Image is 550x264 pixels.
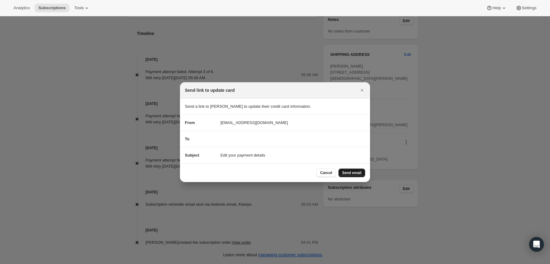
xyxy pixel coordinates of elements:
[320,170,332,175] span: Cancel
[35,4,69,12] button: Subscriptions
[185,153,199,157] span: Subject
[316,169,336,177] button: Cancel
[483,4,510,12] button: Help
[71,4,94,12] button: Tools
[220,120,288,126] span: [EMAIL_ADDRESS][DOMAIN_NAME]
[185,103,365,110] p: Send a link to [PERSON_NAME] to update their credit card information.
[342,170,361,175] span: Send email
[74,6,84,10] span: Tools
[492,6,501,10] span: Help
[220,152,265,158] span: Edit your payment details
[185,120,195,125] span: From
[13,6,30,10] span: Analytics
[522,6,537,10] span: Settings
[529,237,544,252] div: Open Intercom Messenger
[185,87,235,93] h2: Send link to update card
[38,6,66,10] span: Subscriptions
[10,4,33,12] button: Analytics
[512,4,540,12] button: Settings
[358,86,366,95] button: Close
[338,169,365,177] button: Send email
[185,137,189,141] span: To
